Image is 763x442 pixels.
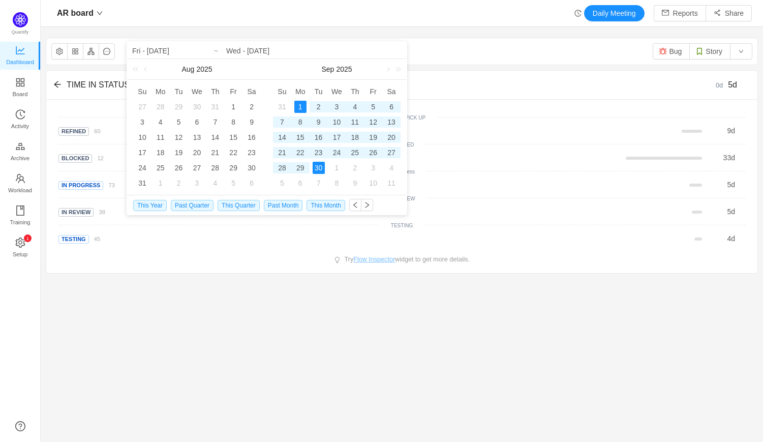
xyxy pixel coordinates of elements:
td: September 13, 2025 [382,114,401,130]
span: 9 [727,127,731,135]
td: August 9, 2025 [242,114,261,130]
div: 27 [136,101,148,113]
span: Past Month [264,200,303,211]
td: September 10, 2025 [328,114,346,130]
div: 15 [227,131,239,143]
div: 27 [191,162,203,174]
a: Sep [320,59,335,79]
div: 25 [155,162,167,174]
td: August 13, 2025 [188,130,206,145]
span: Setup [13,244,27,264]
td: August 17, 2025 [133,145,151,160]
a: 2025 [195,59,213,79]
td: August 5, 2025 [170,114,188,130]
div: 28 [276,162,288,174]
button: icon: apartment [83,43,99,60]
i: icon: book [15,205,25,216]
div: 31 [276,101,288,113]
td: August 2, 2025 [242,99,261,114]
th: Fri [364,84,382,99]
span: d [727,127,735,135]
div: 11 [155,131,167,143]
a: Previous month (PageUp) [142,59,151,79]
td: September 8, 2025 [291,114,310,130]
i: icon: arrow-left [53,80,62,89]
a: 45 [89,234,100,243]
small: IN REVIEW [388,196,415,201]
td: August 21, 2025 [206,145,224,160]
div: 12 [367,116,379,128]
div: 31 [136,177,148,189]
td: September 23, 2025 [310,145,328,160]
div: 1 [294,101,307,113]
a: 73 [103,181,114,189]
th: Thu [346,84,364,99]
small: 60 [94,128,100,134]
div: 6 [246,177,258,189]
td: September 15, 2025 [291,130,310,145]
td: September 26, 2025 [364,145,382,160]
span: d [727,234,735,243]
p: 1 [26,234,28,242]
button: icon: appstore [67,43,83,60]
td: October 10, 2025 [364,175,382,191]
input: Start date [132,45,262,57]
div: 9 [349,177,361,189]
a: Workload [15,174,25,194]
div: 10 [136,131,148,143]
div: 5 [227,177,239,189]
div: 12 [173,131,185,143]
i: icon: appstore [15,77,25,87]
button: icon: right [361,199,373,211]
button: icon: mailReports [654,5,706,21]
div: 1 [227,101,239,113]
td: August 30, 2025 [242,160,261,175]
span: Sa [242,87,261,96]
div: 6 [385,101,398,113]
div: 23 [313,146,325,159]
td: August 8, 2025 [224,114,242,130]
a: Last year (Control + left) [131,59,144,79]
td: September 5, 2025 [364,99,382,114]
div: 29 [227,162,239,174]
th: Mon [291,84,310,99]
div: 18 [155,146,167,159]
td: September 24, 2025 [328,145,346,160]
th: Wed [328,84,346,99]
span: Blocked [58,154,92,163]
i: icon: history [15,109,25,120]
span: Su [273,87,291,96]
td: August 14, 2025 [206,130,224,145]
div: 15 [294,131,307,143]
th: Sat [242,84,261,99]
button: icon: share-altShare [706,5,752,21]
div: 21 [209,146,221,159]
div: 23 [246,146,258,159]
input: End date [226,45,402,57]
span: Refined [58,127,89,136]
td: August 24, 2025 [133,160,151,175]
a: Archive [15,142,25,162]
td: July 30, 2025 [188,99,206,114]
div: 30 [313,162,325,174]
div: 2 [246,101,258,113]
td: October 9, 2025 [346,175,364,191]
td: October 6, 2025 [291,175,310,191]
div: 7 [276,116,288,128]
div: 13 [385,116,398,128]
th: Mon [151,84,170,99]
div: 8 [294,116,307,128]
div: 5 [276,177,288,189]
div: 24 [136,162,148,174]
span: Board [13,84,28,104]
td: August 12, 2025 [170,130,188,145]
div: 17 [136,146,148,159]
div: 11 [349,116,361,128]
div: 1 [155,177,167,189]
span: 5d [728,80,737,89]
th: Fri [224,84,242,99]
div: 9 [313,116,325,128]
div: 19 [367,131,379,143]
div: 26 [367,146,379,159]
td: August 19, 2025 [170,145,188,160]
